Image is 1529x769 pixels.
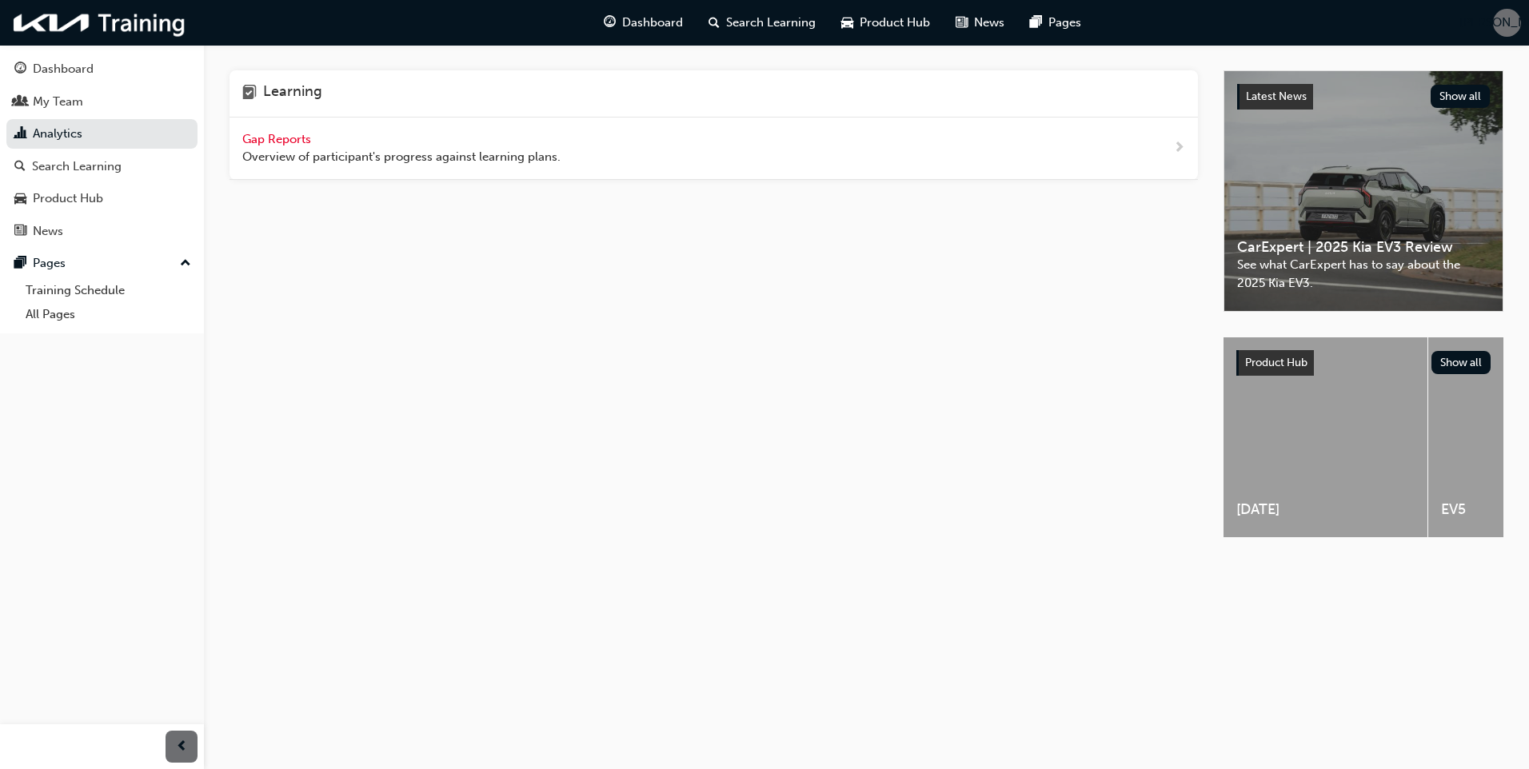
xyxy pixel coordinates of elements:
span: car-icon [841,13,853,33]
span: CarExpert | 2025 Kia EV3 Review [1237,238,1490,257]
span: people-icon [14,95,26,110]
button: DashboardMy TeamAnalyticsSearch LearningProduct HubNews [6,51,198,249]
a: My Team [6,87,198,117]
span: prev-icon [176,737,188,757]
span: Overview of participant's progress against learning plans. [242,148,561,166]
a: car-iconProduct Hub [828,6,943,39]
a: Gap Reports Overview of participant's progress against learning plans.next-icon [230,118,1198,180]
img: kia-training [8,6,192,39]
a: pages-iconPages [1017,6,1094,39]
span: news-icon [956,13,968,33]
a: News [6,217,198,246]
a: Dashboard [6,54,198,84]
button: [PERSON_NAME] [1493,9,1521,37]
span: Product Hub [1245,356,1307,369]
a: news-iconNews [943,6,1017,39]
span: search-icon [14,160,26,174]
span: search-icon [709,13,720,33]
span: [DATE] [1236,500,1415,519]
a: Search Learning [6,152,198,181]
span: up-icon [180,253,191,274]
div: Search Learning [32,157,122,176]
a: Latest NewsShow all [1237,84,1490,110]
span: learning-icon [242,83,257,104]
span: news-icon [14,225,26,239]
a: search-iconSearch Learning [696,6,828,39]
span: Search Learning [726,14,816,32]
span: News [974,14,1004,32]
span: next-icon [1173,138,1185,158]
button: Show all [1431,85,1491,108]
a: [DATE] [1224,337,1427,537]
a: Latest NewsShow allCarExpert | 2025 Kia EV3 ReviewSee what CarExpert has to say about the 2025 Ki... [1224,70,1503,312]
div: Pages [33,254,66,273]
span: Latest News [1246,90,1307,103]
div: Product Hub [33,189,103,208]
span: Gap Reports [242,132,314,146]
span: Pages [1048,14,1081,32]
span: pages-icon [1030,13,1042,33]
button: Show all [1431,351,1491,374]
button: Pages [6,249,198,278]
a: Analytics [6,119,198,149]
a: guage-iconDashboard [591,6,696,39]
span: chart-icon [14,127,26,141]
span: car-icon [14,192,26,206]
span: Dashboard [622,14,683,32]
h4: Learning [263,83,322,104]
div: News [33,222,63,241]
a: Training Schedule [19,278,198,303]
span: guage-icon [604,13,616,33]
a: Product Hub [6,184,198,213]
div: My Team [33,93,83,111]
a: Product HubShow all [1236,350,1491,376]
span: pages-icon [14,257,26,271]
span: See what CarExpert has to say about the 2025 Kia EV3. [1237,256,1490,292]
span: Product Hub [860,14,930,32]
div: Dashboard [33,60,94,78]
a: All Pages [19,302,198,327]
span: guage-icon [14,62,26,77]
